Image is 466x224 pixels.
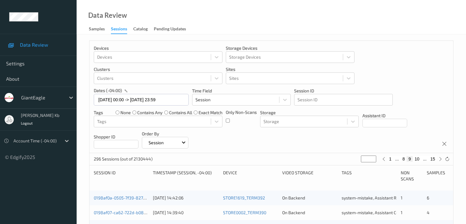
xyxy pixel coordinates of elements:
p: Session ID [294,88,393,94]
button: ... [421,156,429,162]
div: Catalog [133,26,148,33]
span: 1 [401,195,403,200]
div: Video Storage [282,170,337,182]
p: Time Field [192,88,291,94]
span: 1 [401,210,403,215]
p: Storage Devices [226,45,354,51]
div: Samples [89,26,105,33]
div: On Backend [282,210,337,216]
p: Sites [226,66,354,72]
button: 10 [413,156,421,162]
p: 296 Sessions (out of 2130444) [94,156,153,162]
p: Clusters [94,66,222,72]
p: Assistant ID [362,113,407,119]
label: contains any [137,110,162,116]
div: On Backend [282,195,337,201]
p: dates (-04:00) [94,87,122,94]
a: Pending Updates [154,25,192,33]
span: system-mistake, Assistant Rejected [342,195,411,200]
button: 8 [401,156,407,162]
label: none [120,110,131,116]
span: 4 [427,210,430,215]
p: Storage [260,110,359,116]
p: Order By [142,131,188,137]
span: system-mistake, Assistant Confirmed, Unusual activity [342,210,446,215]
p: Devices [94,45,222,51]
button: 9 [407,156,413,162]
a: Sessions [111,25,133,34]
div: Timestamp (Session, -04:00) [153,170,219,182]
p: Shopper ID [94,134,138,140]
div: Non Scans [401,170,423,182]
div: Tags [342,170,396,182]
button: 15 [428,156,437,162]
div: Samples [427,170,449,182]
a: Catalog [133,25,154,33]
a: 0198af0a-0505-7f39-8278-c0c4a29ba14d [94,195,176,200]
div: Sessions [111,26,127,34]
p: Session [146,140,166,146]
p: Tags [94,110,103,116]
p: Only Non-Scans [226,109,257,115]
span: 6 [427,195,429,200]
div: Session ID [94,170,149,182]
a: 0198af07-ca62-722d-b080-3313e3f19716 [94,210,174,215]
a: STORE0002_TERM390 [223,210,266,215]
a: Samples [89,25,111,33]
a: STORE1619_TERM392 [223,195,265,200]
div: [DATE] 14:42:06 [153,195,219,201]
div: Pending Updates [154,26,186,33]
div: [DATE] 14:39:40 [153,210,219,216]
div: Device [223,170,278,182]
button: 1 [387,156,393,162]
label: exact match [199,110,222,116]
label: contains all [169,110,192,116]
button: ... [393,156,401,162]
div: Data Review [88,12,127,18]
